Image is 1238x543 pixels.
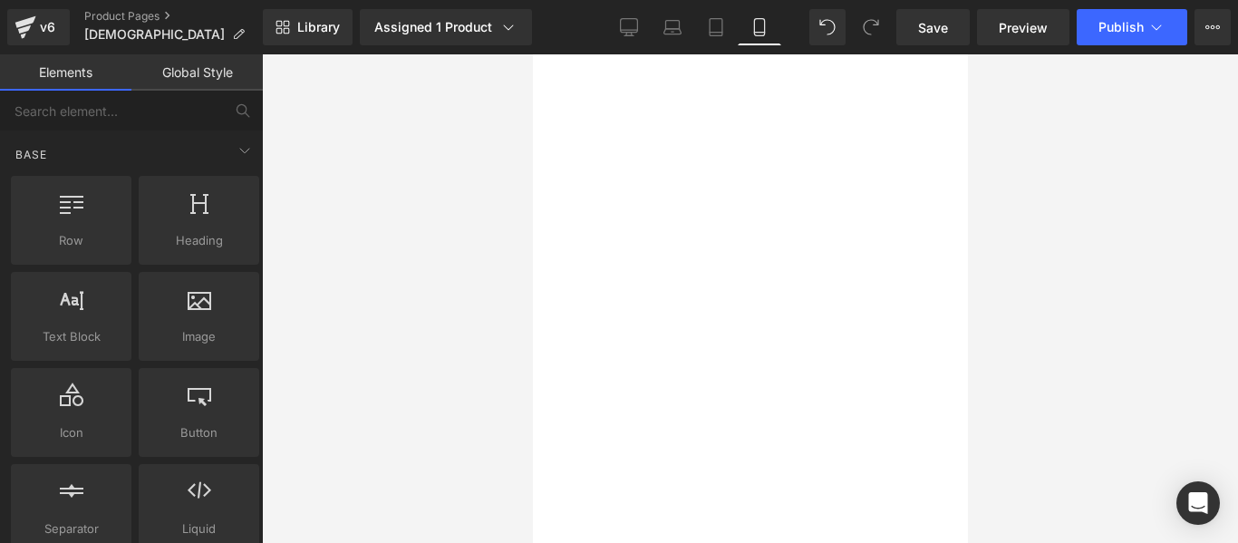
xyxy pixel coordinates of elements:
[607,9,651,45] a: Desktop
[374,18,517,36] div: Assigned 1 Product
[14,146,49,163] span: Base
[809,9,846,45] button: Undo
[1176,481,1220,525] div: Open Intercom Messenger
[16,519,126,538] span: Separator
[853,9,889,45] button: Redo
[131,54,263,91] a: Global Style
[977,9,1069,45] a: Preview
[297,19,340,35] span: Library
[144,519,254,538] span: Liquid
[999,18,1048,37] span: Preview
[144,327,254,346] span: Image
[918,18,948,37] span: Save
[16,423,126,442] span: Icon
[144,423,254,442] span: Button
[84,9,263,24] a: Product Pages
[84,27,225,42] span: [DEMOGRAPHIC_DATA]
[16,231,126,250] span: Row
[36,15,59,39] div: v6
[1194,9,1231,45] button: More
[1077,9,1187,45] button: Publish
[1098,20,1144,34] span: Publish
[694,9,738,45] a: Tablet
[144,231,254,250] span: Heading
[651,9,694,45] a: Laptop
[7,9,70,45] a: v6
[16,327,126,346] span: Text Block
[263,9,353,45] a: New Library
[738,9,781,45] a: Mobile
